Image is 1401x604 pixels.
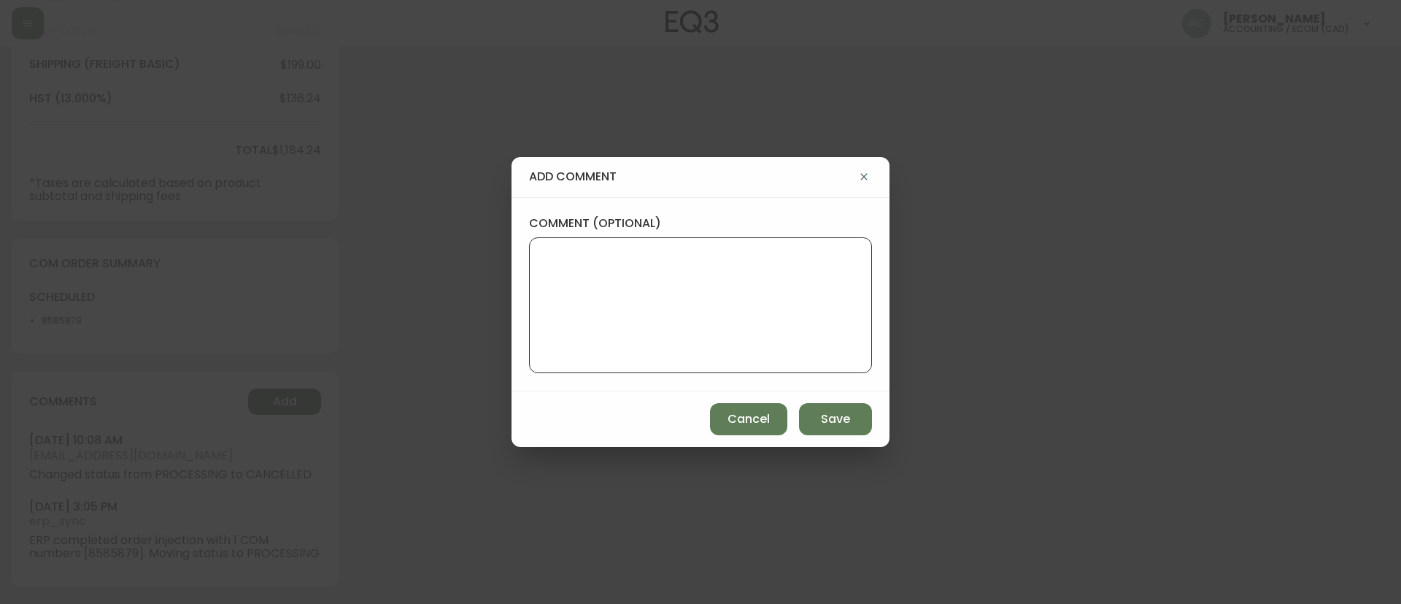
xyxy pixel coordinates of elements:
[529,169,856,185] h4: add comment
[821,411,850,427] span: Save
[727,411,770,427] span: Cancel
[799,403,872,435] button: Save
[710,403,787,435] button: Cancel
[529,215,872,232] label: comment (optional)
